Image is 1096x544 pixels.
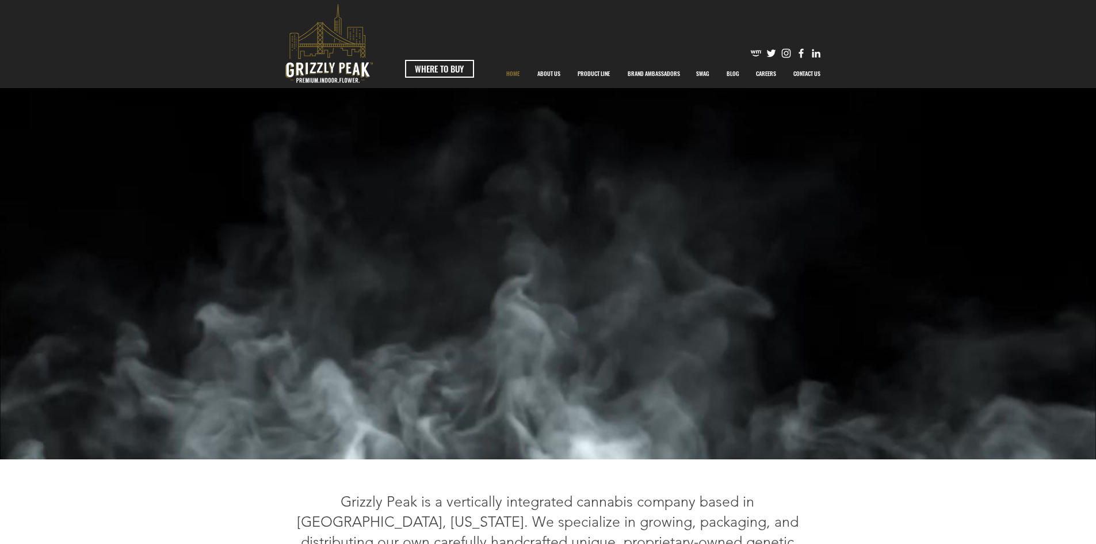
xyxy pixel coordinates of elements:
[415,63,464,75] span: WHERE TO BUY
[622,59,686,88] p: BRAND AMBASSADORS
[750,59,782,88] p: CAREERS
[498,59,830,88] nav: Site
[285,4,373,83] svg: premium-indoor-flower
[788,59,826,88] p: CONTACT US
[750,47,822,59] ul: Social Bar
[569,59,619,88] a: PRODUCT LINE
[810,47,822,59] img: Likedin
[529,59,569,88] a: ABOUT US
[690,59,715,88] p: SWAG
[747,59,785,88] a: CAREERS
[532,59,566,88] p: ABOUT US
[795,47,807,59] img: Facebook
[718,59,747,88] a: BLOG
[619,59,688,88] div: BRAND AMBASSADORS
[688,59,718,88] a: SWAG
[780,47,792,59] img: Instagram
[765,47,777,59] img: Twitter
[501,59,525,88] p: HOME
[721,59,745,88] p: BLOG
[572,59,616,88] p: PRODUCT LINE
[405,60,474,78] a: WHERE TO BUY
[498,59,529,88] a: HOME
[750,47,762,59] img: weedmaps
[785,59,830,88] a: CONTACT US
